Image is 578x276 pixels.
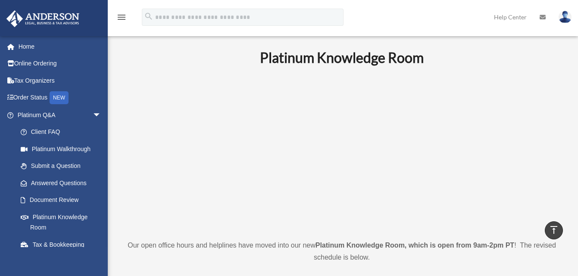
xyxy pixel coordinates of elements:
span: arrow_drop_down [93,106,110,124]
a: Submit a Question [12,158,114,175]
img: User Pic [559,11,572,23]
a: Platinum Q&Aarrow_drop_down [6,106,114,124]
a: Document Review [12,192,114,209]
a: menu [116,15,127,22]
a: Platinum Walkthrough [12,140,114,158]
i: menu [116,12,127,22]
a: Answered Questions [12,174,114,192]
a: vertical_align_top [545,221,563,239]
iframe: 231110_Toby_KnowledgeRoom [212,78,471,223]
p: Our open office hours and helplines have moved into our new ! The revised schedule is below. [123,239,561,264]
a: Client FAQ [12,124,114,141]
a: Platinum Knowledge Room [12,208,110,236]
img: Anderson Advisors Platinum Portal [4,10,82,27]
strong: Platinum Knowledge Room, which is open from 9am-2pm PT [316,242,514,249]
div: NEW [50,91,69,104]
a: Order StatusNEW [6,89,114,107]
b: Platinum Knowledge Room [260,49,424,66]
a: Online Ordering [6,55,114,72]
a: Tax Organizers [6,72,114,89]
i: vertical_align_top [549,225,559,235]
a: Home [6,38,114,55]
i: search [144,12,153,21]
a: Tax & Bookkeeping Packages [12,236,114,264]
